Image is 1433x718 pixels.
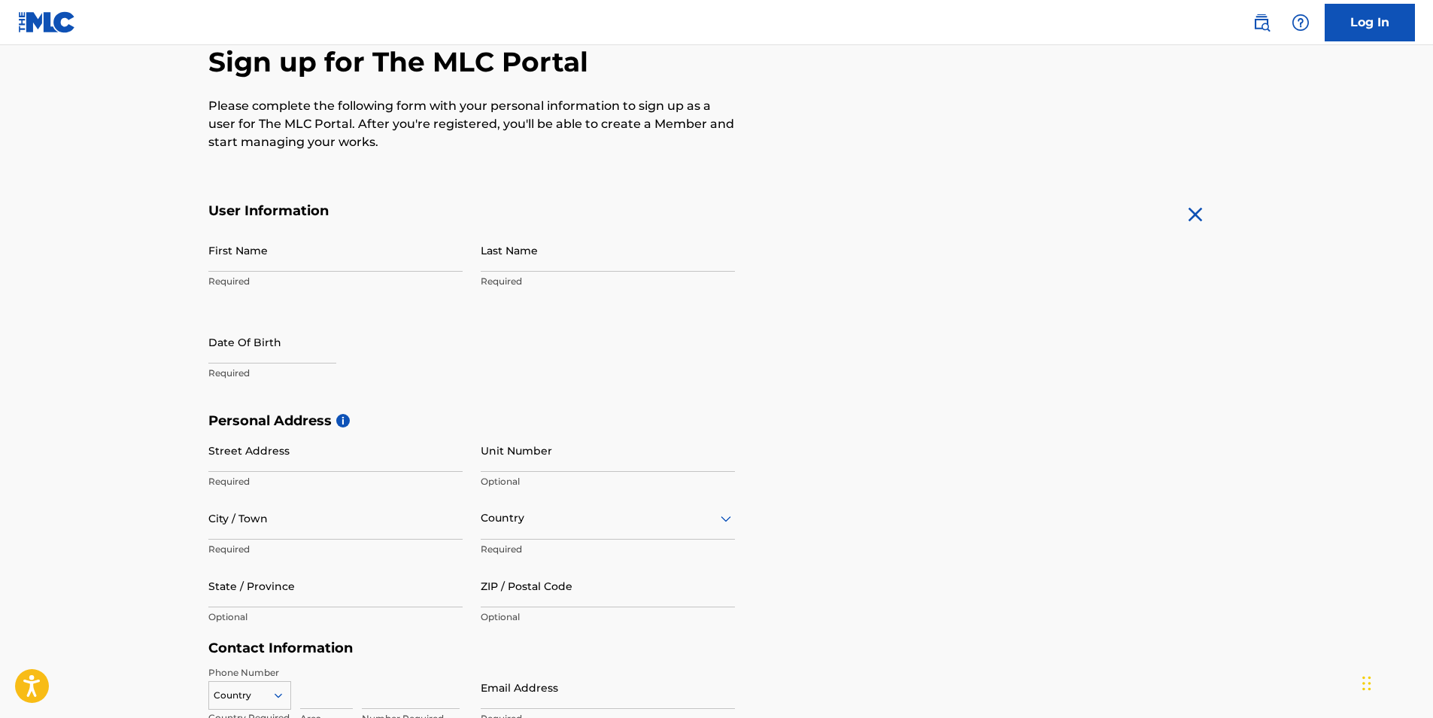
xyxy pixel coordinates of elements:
img: MLC Logo [18,11,76,33]
h5: User Information [208,202,735,220]
img: close [1183,202,1207,227]
p: Please complete the following form with your personal information to sign up as a user for The ML... [208,97,735,151]
h5: Personal Address [208,412,1225,430]
p: Required [208,367,463,380]
img: search [1252,14,1271,32]
iframe: Chat Widget [1358,646,1433,718]
p: Optional [481,475,735,488]
h2: Sign up for The MLC Portal [208,45,1225,79]
a: Log In [1325,4,1415,41]
span: i [336,414,350,427]
div: Help [1286,8,1316,38]
p: Optional [208,610,463,624]
p: Required [208,475,463,488]
p: Required [208,543,463,556]
div: Drag [1362,661,1371,706]
a: Public Search [1246,8,1277,38]
p: Required [481,543,735,556]
p: Required [208,275,463,288]
p: Required [481,275,735,288]
p: Optional [481,610,735,624]
img: help [1292,14,1310,32]
h5: Contact Information [208,640,735,657]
